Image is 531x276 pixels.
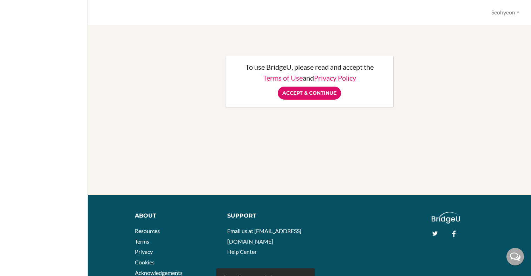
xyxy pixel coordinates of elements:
[314,74,356,82] a: Privacy Policy
[135,227,160,234] a: Resources
[263,74,303,82] a: Terms of Use
[227,227,301,245] a: Email us at [EMAIL_ADDRESS][DOMAIN_NAME]
[232,63,386,70] p: To use BridgeU, please read and accept the
[135,212,217,220] div: About
[135,259,155,265] a: Cookies
[135,238,149,245] a: Terms
[135,248,153,255] a: Privacy
[432,212,460,224] img: logo_white@2x-f4f0deed5e89b7ecb1c2cc34c3e3d731f90f0f143d5ea2071677605dd97b5244.png
[278,87,341,100] input: Accept & Continue
[232,74,386,81] p: and
[227,248,257,255] a: Help Center
[227,212,304,220] div: Support
[488,6,523,19] button: Seohyeon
